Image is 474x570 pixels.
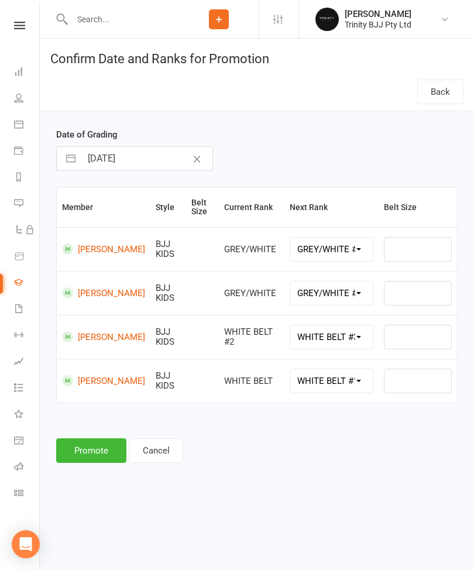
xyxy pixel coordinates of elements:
[14,402,40,428] a: What's New
[417,80,463,104] button: Back
[187,147,207,170] button: Clear Date
[62,331,145,342] a: [PERSON_NAME]
[14,60,40,86] a: Dashboard
[345,19,411,30] div: Trinity BJJ Pty Ltd
[12,530,40,558] div: Open Intercom Messenger
[315,8,339,31] img: thumb_image1712106278.png
[62,287,145,298] a: [PERSON_NAME]
[186,188,219,227] th: Belt Size
[224,327,273,347] span: WHITE BELT #2
[56,128,118,142] label: Date of Grading
[14,86,40,112] a: People
[219,188,285,227] th: Current Rank
[345,9,411,19] div: [PERSON_NAME]
[62,243,145,255] a: [PERSON_NAME]
[224,376,273,386] span: WHITE BELT
[156,283,174,303] span: BJJ KIDS
[14,165,40,191] a: Reports
[156,370,174,391] span: BJJ KIDS
[379,188,457,227] th: Belt Size
[14,244,40,270] a: Product Sales
[156,327,174,347] span: BJJ KIDS
[56,438,126,463] button: Promote
[40,39,474,73] h1: Confirm Date and Ranks for Promotion
[62,375,145,386] a: [PERSON_NAME]
[14,112,40,139] a: Calendar
[224,288,276,298] span: GREY/WHITE
[284,188,379,227] th: Next Rank
[224,244,276,255] span: GREY/WHITE
[68,11,179,28] input: Search...
[14,481,40,507] a: Class kiosk mode
[150,188,186,227] th: Style
[14,349,40,376] a: Assessments
[14,455,40,481] a: Roll call kiosk mode
[14,428,40,455] a: General attendance kiosk mode
[57,188,150,227] th: Member
[14,139,40,165] a: Payments
[156,239,174,259] span: BJJ KIDS
[129,438,183,463] button: Cancel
